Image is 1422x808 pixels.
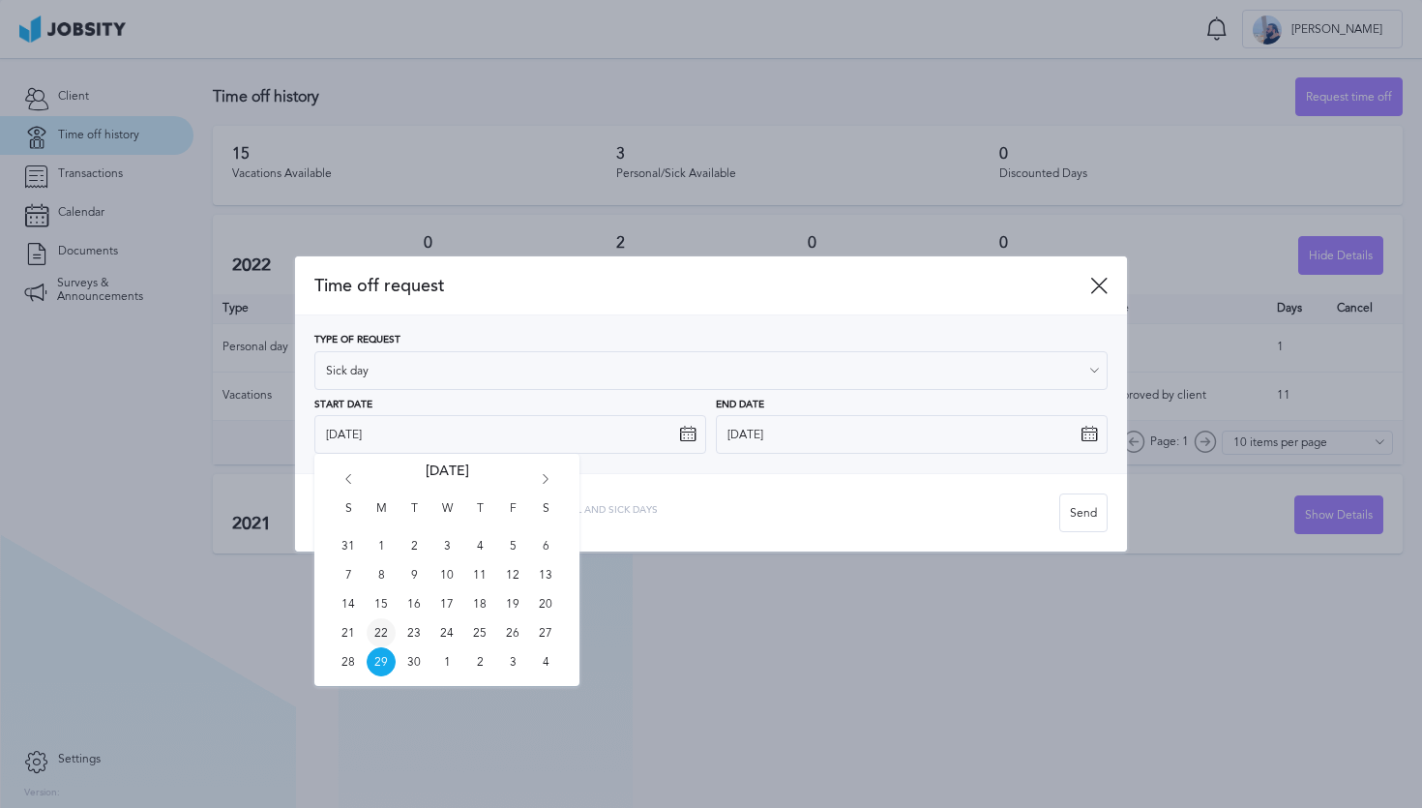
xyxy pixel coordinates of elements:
[465,618,494,647] span: Thu Sep 25 2025
[340,474,357,492] i: Go back 1 month
[498,560,527,589] span: Fri Sep 12 2025
[465,502,494,531] span: T
[498,589,527,618] span: Fri Sep 19 2025
[531,560,560,589] span: Sat Sep 13 2025
[531,647,560,676] span: Sat Oct 04 2025
[334,502,363,531] span: S
[432,618,461,647] span: Wed Sep 24 2025
[432,502,461,531] span: W
[498,502,527,531] span: F
[498,531,527,560] span: Fri Sep 05 2025
[314,400,372,411] span: Start Date
[426,464,469,502] span: [DATE]
[465,531,494,560] span: Thu Sep 04 2025
[531,531,560,560] span: Sat Sep 06 2025
[498,618,527,647] span: Fri Sep 26 2025
[465,560,494,589] span: Thu Sep 11 2025
[314,276,1090,296] span: Time off request
[400,502,429,531] span: T
[400,560,429,589] span: Tue Sep 09 2025
[367,560,396,589] span: Mon Sep 08 2025
[367,531,396,560] span: Mon Sep 01 2025
[465,589,494,618] span: Thu Sep 18 2025
[1059,494,1108,532] button: Send
[367,589,396,618] span: Mon Sep 15 2025
[537,474,554,492] i: Go forward 1 month
[400,589,429,618] span: Tue Sep 16 2025
[531,589,560,618] span: Sat Sep 20 2025
[498,647,527,676] span: Fri Oct 03 2025
[432,589,461,618] span: Wed Sep 17 2025
[1060,494,1107,533] div: Send
[334,589,363,618] span: Sun Sep 14 2025
[531,502,560,531] span: S
[334,647,363,676] span: Sun Sep 28 2025
[716,400,764,411] span: End Date
[432,531,461,560] span: Wed Sep 03 2025
[367,502,396,531] span: M
[400,618,429,647] span: Tue Sep 23 2025
[334,560,363,589] span: Sun Sep 07 2025
[367,618,396,647] span: Mon Sep 22 2025
[400,531,429,560] span: Tue Sep 02 2025
[531,618,560,647] span: Sat Sep 27 2025
[367,647,396,676] span: Mon Sep 29 2025
[465,647,494,676] span: Thu Oct 02 2025
[432,560,461,589] span: Wed Sep 10 2025
[432,647,461,676] span: Wed Oct 01 2025
[334,531,363,560] span: Sun Aug 31 2025
[400,647,429,676] span: Tue Sep 30 2025
[314,335,400,346] span: Type of Request
[334,618,363,647] span: Sun Sep 21 2025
